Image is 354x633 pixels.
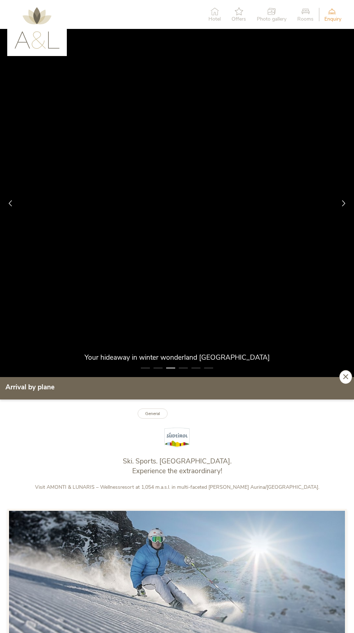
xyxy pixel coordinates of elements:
[14,7,60,49] img: AMONTI & LUNARIS Wellnessresort
[324,17,341,22] span: Enquiry
[232,17,246,22] span: Offers
[123,457,232,466] span: Ski. Sports. [GEOGRAPHIC_DATA].
[297,17,314,22] span: Rooms
[138,409,168,419] a: General
[145,411,160,416] b: General
[184,407,194,421] b: Family
[257,17,286,22] span: Photo gallery
[26,483,328,491] p: Visit AMONTI & LUNARIS – Wellnessresort at 1,054 m.a.s.l. in multi-faceted [PERSON_NAME] Aurina/[...
[194,407,219,421] b: Summer active
[208,17,221,22] span: Hotel
[164,428,190,448] img: Südtirol
[169,407,184,421] b: Wellness
[132,466,222,476] span: Experience the extraordinary!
